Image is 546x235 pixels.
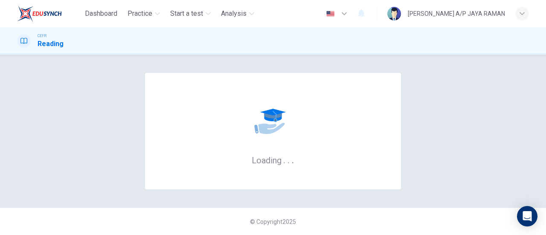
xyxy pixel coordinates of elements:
span: Practice [128,9,152,19]
button: Start a test [167,6,214,21]
span: Dashboard [85,9,117,19]
h6: . [287,152,290,166]
div: [PERSON_NAME] A/P JAYA RAMAN [408,9,505,19]
div: Open Intercom Messenger [517,206,537,226]
span: CEFR [38,33,46,39]
span: Start a test [170,9,203,19]
h6: Loading [252,154,294,165]
h6: . [291,152,294,166]
img: Profile picture [387,7,401,20]
button: Practice [124,6,163,21]
a: EduSynch logo [17,5,81,22]
span: Analysis [221,9,247,19]
img: EduSynch logo [17,5,62,22]
span: © Copyright 2025 [250,218,296,225]
button: Dashboard [81,6,121,21]
h6: . [283,152,286,166]
img: en [325,11,336,17]
h1: Reading [38,39,64,49]
button: Analysis [218,6,258,21]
